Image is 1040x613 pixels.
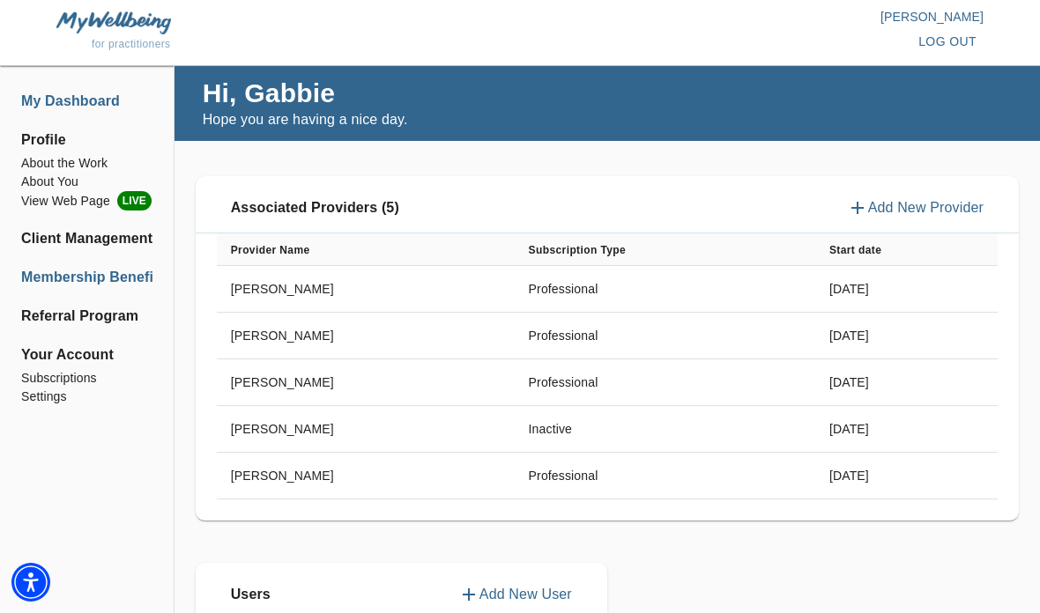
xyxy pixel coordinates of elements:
span: for practitioners [92,38,171,50]
button: Add New User [458,584,572,605]
td: [DATE] [815,359,998,406]
h4: Hi, Gabbie [203,77,408,109]
p: Add New Provider [868,197,984,218]
a: View Web PageLIVE [21,191,152,210]
td: [PERSON_NAME] [217,453,515,499]
a: About the Work [21,154,152,173]
td: [DATE] [815,453,998,499]
td: Professional [515,313,815,359]
p: Associated Providers (5) [231,197,399,218]
td: [PERSON_NAME] [217,266,515,313]
a: My Dashboard [21,91,152,112]
td: [DATE] [815,313,998,359]
button: log out [911,26,984,58]
td: [DATE] [815,406,998,453]
td: [PERSON_NAME] [217,406,515,453]
td: Professional [515,453,815,499]
a: Referral Program [21,306,152,327]
p: Hope you are having a nice day. [203,109,408,130]
span: Profile [21,129,152,151]
a: Client Management [21,228,152,249]
a: Settings [21,388,152,406]
div: Accessibility Menu [11,563,50,602]
span: log out [918,31,977,53]
li: View Web Page [21,191,152,210]
td: [PERSON_NAME] [217,313,515,359]
a: About You [21,173,152,191]
b: Provider Name [231,244,310,256]
b: Start date [829,244,881,256]
p: Add New User [479,584,572,605]
td: [DATE] [815,266,998,313]
span: Your Account [21,344,152,366]
p: [PERSON_NAME] [520,8,984,26]
td: Professional [515,266,815,313]
span: LIVE [117,191,152,210]
td: Professional [515,359,815,406]
a: Membership Benefits [21,267,152,288]
td: [PERSON_NAME] [217,359,515,406]
b: Subscription Type [529,244,627,256]
button: Add New Provider [847,197,984,218]
img: MyWellbeing [56,11,171,33]
td: Inactive [515,406,815,453]
a: Subscriptions [21,369,152,388]
p: Users [231,584,271,605]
